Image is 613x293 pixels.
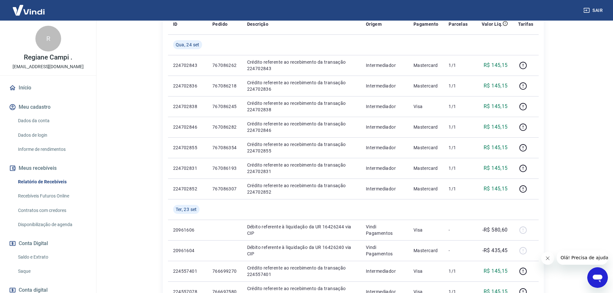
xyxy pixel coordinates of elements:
[366,186,403,192] p: Intermediador
[366,244,403,257] p: Vindi Pagamentos
[212,268,237,274] p: 766699270
[413,227,439,233] p: Visa
[413,165,439,171] p: Mastercard
[173,144,202,151] p: 224702855
[247,182,356,195] p: Crédito referente ao recebimento da transação 224702852
[173,268,202,274] p: 224557401
[366,62,403,69] p: Intermediador
[4,5,54,10] span: Olá! Precisa de ajuda?
[173,103,202,110] p: 224702838
[582,5,605,16] button: Sair
[449,62,468,69] p: 1/1
[449,186,468,192] p: 1/1
[13,63,84,70] p: [EMAIL_ADDRESS][DOMAIN_NAME]
[366,268,403,274] p: Intermediador
[484,185,508,193] p: R$ 145,15
[173,83,202,89] p: 224702836
[173,247,202,254] p: 20961604
[413,103,439,110] p: Visa
[247,59,356,72] p: Crédito referente ao recebimento da transação 224702843
[212,186,237,192] p: 767086307
[15,265,88,278] a: Saque
[413,186,439,192] p: Mastercard
[212,103,237,110] p: 767086245
[8,100,88,114] button: Meu cadastro
[8,0,50,20] img: Vindi
[484,144,508,151] p: R$ 145,15
[173,62,202,69] p: 224702843
[449,103,468,110] p: 1/1
[366,21,382,27] p: Origem
[449,247,468,254] p: -
[15,114,88,127] a: Dados da conta
[15,218,88,231] a: Disponibilização de agenda
[557,251,608,265] iframe: Mensagem da empresa
[173,21,178,27] p: ID
[176,41,200,48] span: Qua, 24 set
[247,100,356,113] p: Crédito referente ao recebimento da transação 224702838
[484,164,508,172] p: R$ 145,15
[15,189,88,203] a: Recebíveis Futuros Online
[247,244,356,257] p: Débito referente à liquidação da UR 16426240 via CIP
[8,81,88,95] a: Início
[366,124,403,130] p: Intermediador
[366,83,403,89] p: Intermediador
[449,83,468,89] p: 1/1
[247,121,356,133] p: Crédito referente ao recebimento da transação 224702846
[484,61,508,69] p: R$ 145,15
[587,267,608,288] iframe: Botão para abrir a janela de mensagens
[212,62,237,69] p: 767086262
[24,54,72,61] p: Regiane Campi .
[212,165,237,171] p: 767086193
[15,143,88,156] a: Informe de rendimentos
[176,206,197,213] span: Ter, 23 set
[366,165,403,171] p: Intermediador
[449,227,468,233] p: -
[413,247,439,254] p: Mastercard
[449,268,468,274] p: 1/1
[449,165,468,171] p: 1/1
[484,123,508,131] p: R$ 145,15
[482,226,508,234] p: -R$ 580,60
[413,144,439,151] p: Mastercard
[449,21,468,27] p: Parcelas
[541,252,554,265] iframe: Fechar mensagem
[518,21,534,27] p: Tarifas
[247,162,356,175] p: Crédito referente ao recebimento da transação 224702831
[212,21,228,27] p: Pedido
[413,21,439,27] p: Pagamento
[366,103,403,110] p: Intermediador
[15,175,88,188] a: Relatório de Recebíveis
[449,144,468,151] p: 1/1
[212,124,237,130] p: 767086282
[173,227,202,233] p: 20961606
[173,124,202,130] p: 224702846
[247,265,356,278] p: Crédito referente ao recebimento da transação 224557401
[413,62,439,69] p: Mastercard
[8,161,88,175] button: Meus recebíveis
[247,21,269,27] p: Descrição
[413,83,439,89] p: Mastercard
[212,144,237,151] p: 767086354
[8,236,88,251] button: Conta Digital
[247,141,356,154] p: Crédito referente ao recebimento da transação 224702855
[413,268,439,274] p: Visa
[484,82,508,90] p: R$ 145,15
[366,224,403,236] p: Vindi Pagamentos
[413,124,439,130] p: Mastercard
[173,165,202,171] p: 224702831
[449,124,468,130] p: 1/1
[484,267,508,275] p: R$ 145,15
[212,83,237,89] p: 767086218
[366,144,403,151] p: Intermediador
[15,204,88,217] a: Contratos com credores
[15,129,88,142] a: Dados de login
[482,247,508,254] p: -R$ 435,45
[35,26,61,51] div: R
[484,103,508,110] p: R$ 145,15
[482,21,503,27] p: Valor Líq.
[15,251,88,264] a: Saldo e Extrato
[247,224,356,236] p: Débito referente à liquidação da UR 16426244 via CIP
[247,79,356,92] p: Crédito referente ao recebimento da transação 224702836
[173,186,202,192] p: 224702852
